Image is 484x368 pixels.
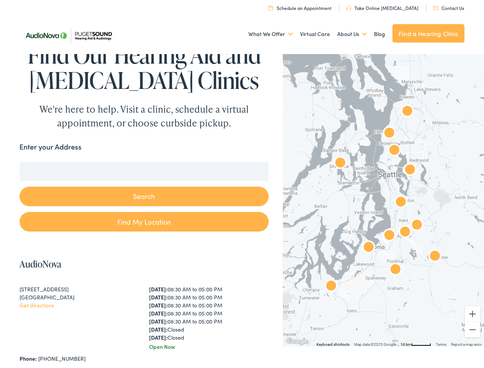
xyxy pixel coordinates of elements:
[322,278,340,296] div: AudioNova
[149,325,167,333] strong: [DATE]:
[465,306,480,322] button: Zoom in
[337,20,367,48] a: About Us
[149,293,167,301] strong: [DATE]:
[346,6,351,10] img: utility icon
[20,285,139,293] div: [STREET_ADDRESS]
[285,337,310,347] a: Open this area in Google Maps (opens a new window)
[396,223,414,242] div: AudioNova
[436,342,446,347] a: Terms (opens in new tab)
[300,20,330,48] a: Virtual Care
[149,301,167,309] strong: [DATE]:
[465,322,480,337] button: Zoom out
[374,20,385,48] a: Blog
[21,102,267,130] div: We're here to help. Visit a clinic, schedule a virtual appointment, or choose curbside pickup.
[346,5,418,11] a: Take Online [MEDICAL_DATA]
[285,337,310,347] img: Google
[149,333,167,341] strong: [DATE]:
[354,342,396,347] span: Map data ©2025 Google
[398,341,433,347] button: Map Scale: 10 km per 48 pixels
[451,342,482,347] a: Report a map error
[408,217,426,235] div: AudioNova
[386,261,405,279] div: AudioNova
[400,342,411,347] span: 10 km
[268,5,331,11] a: Schedule an Appointment
[20,162,269,181] input: Enter your address or zip code
[268,5,273,10] img: utility icon
[38,355,85,362] a: [PHONE_NUMBER]
[392,194,410,212] div: AudioNova
[20,293,139,301] div: [GEOGRAPHIC_DATA]
[20,42,269,93] h1: Find Our Hearing Aid and [MEDICAL_DATA] Clinics
[401,161,419,180] div: AudioNova
[433,6,438,10] img: utility icon
[426,248,444,266] div: AudioNova
[433,5,464,11] a: Contact Us
[149,285,167,293] strong: [DATE]:
[149,285,269,342] div: 08:30 AM to 05:00 PM 08:30 AM to 05:00 PM 08:30 AM to 05:00 PM 08:30 AM to 05:00 PM 08:30 AM to 0...
[380,125,399,143] div: AudioNova
[380,227,399,245] div: AudioNova
[359,239,378,257] div: AudioNova
[20,141,82,153] label: Enter your Address
[149,317,167,325] strong: [DATE]:
[20,212,269,232] a: Find My Location
[398,103,417,121] div: Puget Sound Hearing Aid &#038; Audiology by AudioNova
[317,342,349,347] button: Keyboard shortcuts
[149,343,269,351] div: Open Now
[385,142,404,160] div: AudioNova
[20,301,54,309] a: Get directions
[20,187,269,206] button: Search
[392,24,464,43] a: Find a Hearing Clinic
[149,309,167,317] strong: [DATE]:
[20,355,37,362] strong: Phone:
[248,20,293,48] a: What We Offer
[20,258,61,270] a: AudioNova
[331,154,349,173] div: AudioNova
